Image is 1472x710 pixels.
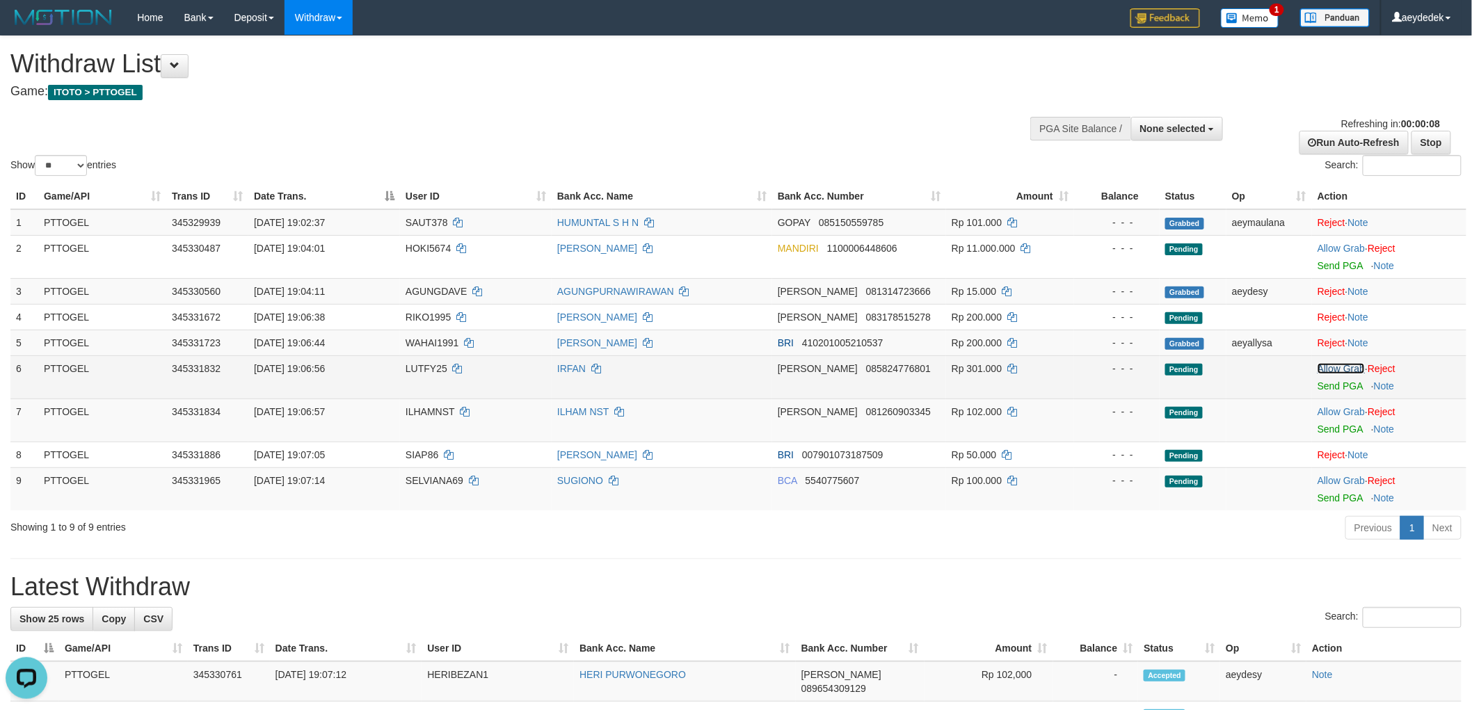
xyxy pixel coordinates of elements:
[1140,123,1206,134] span: None selected
[10,209,38,236] td: 1
[574,636,796,661] th: Bank Acc. Name: activate to sort column ascending
[802,449,883,460] span: Copy 007901073187509 to clipboard
[10,155,116,176] label: Show entries
[38,278,166,304] td: PTTOGEL
[1299,131,1409,154] a: Run Auto-Refresh
[10,515,603,534] div: Showing 1 to 9 of 9 entries
[778,243,819,254] span: MANDIRI
[1144,670,1185,681] span: Accepted
[1348,217,1369,228] a: Note
[1312,304,1466,330] td: ·
[1400,516,1424,540] a: 1
[422,661,574,702] td: HERIBEZAN1
[38,235,166,278] td: PTTOGEL
[254,406,325,417] span: [DATE] 19:06:57
[254,475,325,486] span: [DATE] 19:07:14
[1138,636,1220,661] th: Status: activate to sort column ascending
[1131,117,1224,140] button: None selected
[10,7,116,28] img: MOTION_logo.png
[1312,669,1333,680] a: Note
[1318,337,1345,348] a: Reject
[1348,449,1369,460] a: Note
[1312,355,1466,398] td: ·
[1341,118,1440,129] span: Refreshing in:
[172,337,221,348] span: 345331723
[557,286,674,297] a: AGUNGPURNAWIRAWAN
[1080,405,1154,419] div: - - -
[254,286,325,297] span: [DATE] 19:04:11
[1130,8,1200,28] img: Feedback.jpg
[1080,474,1154,487] div: - - -
[1226,330,1312,355] td: aeyallysa
[778,337,794,348] span: BRI
[254,449,325,460] span: [DATE] 19:07:05
[1226,209,1312,236] td: aeymaulana
[1221,8,1279,28] img: Button%20Memo.svg
[1368,406,1395,417] a: Reject
[1165,476,1203,487] span: Pending
[796,636,925,661] th: Bank Acc. Number: activate to sort column ascending
[1325,607,1462,628] label: Search:
[1220,661,1306,702] td: aeydesy
[1363,155,1462,176] input: Search:
[172,217,221,228] span: 345329939
[1080,310,1154,324] div: - - -
[254,217,325,228] span: [DATE] 19:02:37
[557,406,609,417] a: ILHAM NST
[1318,243,1365,254] a: Allow Grab
[925,661,1053,702] td: Rp 102,000
[552,184,772,209] th: Bank Acc. Name: activate to sort column ascending
[802,337,883,348] span: Copy 410201005210537 to clipboard
[1030,117,1130,140] div: PGA Site Balance /
[10,467,38,510] td: 9
[1318,492,1363,503] a: Send PGA
[801,669,881,680] span: [PERSON_NAME]
[1368,475,1395,486] a: Reject
[1325,155,1462,176] label: Search:
[10,355,38,398] td: 6
[1423,516,1462,540] a: Next
[1312,235,1466,278] td: ·
[254,243,325,254] span: [DATE] 19:04:01
[19,613,84,624] span: Show 25 rows
[38,330,166,355] td: PTTOGEL
[422,636,574,661] th: User ID: activate to sort column ascending
[1411,131,1451,154] a: Stop
[1080,448,1154,462] div: - - -
[1165,364,1203,376] span: Pending
[1318,312,1345,323] a: Reject
[557,243,637,254] a: [PERSON_NAME]
[952,363,1002,374] span: Rp 301.000
[557,217,639,228] a: HUMUNTAL S H N
[48,85,143,100] span: ITOTO > PTTOGEL
[1165,407,1203,419] span: Pending
[172,286,221,297] span: 345330560
[866,312,931,323] span: Copy 083178515278 to clipboard
[806,475,860,486] span: Copy 5540775607 to clipboard
[1074,184,1160,209] th: Balance
[10,573,1462,601] h1: Latest Withdraw
[1165,338,1204,350] span: Grabbed
[1318,380,1363,392] a: Send PGA
[1226,184,1312,209] th: Op: activate to sort column ascending
[10,278,38,304] td: 3
[10,607,93,631] a: Show 25 rows
[1080,336,1154,350] div: - - -
[1374,492,1395,503] a: Note
[1318,475,1368,486] span: ·
[778,406,858,417] span: [PERSON_NAME]
[952,286,997,297] span: Rp 15.000
[134,607,173,631] a: CSV
[406,449,438,460] span: SIAP86
[10,85,968,99] h4: Game:
[952,449,997,460] span: Rp 50.000
[38,209,166,236] td: PTTOGEL
[1318,406,1365,417] a: Allow Grab
[143,613,163,624] span: CSV
[1312,398,1466,442] td: ·
[172,406,221,417] span: 345331834
[778,363,858,374] span: [PERSON_NAME]
[1080,362,1154,376] div: - - -
[1368,243,1395,254] a: Reject
[557,363,586,374] a: IRFAN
